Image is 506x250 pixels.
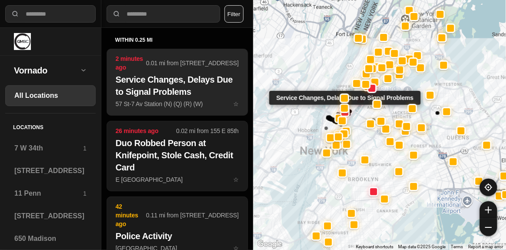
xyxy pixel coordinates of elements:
p: 0.11 mi from [STREET_ADDRESS] [146,211,239,220]
button: recenter [480,179,497,196]
p: 42 minutes ago [116,202,146,228]
p: 0.01 mi from [STREET_ADDRESS] [146,59,239,67]
a: Open this area in Google Maps (opens a new window) [255,239,284,250]
img: logo [14,33,31,50]
a: 650 Madison [5,228,96,249]
h3: [STREET_ADDRESS] [14,211,87,221]
img: zoom-out [485,224,492,231]
p: 57 St-7 Av Station (N) (Q) (R) (W) [116,100,239,108]
button: 2 minutes ago0.01 mi from [STREET_ADDRESS]Service Changes, Delays Due to Signal Problems57 St-7 A... [107,49,248,116]
p: 26 minutes ago [116,127,176,135]
p: 0.02 mi from 155 E 85th [176,127,239,135]
img: zoom-in [485,207,492,213]
p: 1 [83,144,87,153]
button: zoom-out [480,219,497,236]
img: recenter [485,183,493,191]
h2: Vornado [14,64,80,77]
img: search [112,10,121,18]
a: Terms (opens in new tab) [451,244,463,249]
button: Keyboard shortcuts [356,244,393,250]
img: search [11,10,20,18]
a: [STREET_ADDRESS] [5,160,96,181]
button: Filter [225,5,244,23]
a: 7 W 34th1 [5,138,96,159]
a: 11 Penn1 [5,183,96,204]
a: 2 minutes ago0.01 mi from [STREET_ADDRESS]Service Changes, Delays Due to Signal Problems57 St-7 A... [107,100,248,107]
div: Service Changes, Delays Due to Signal Problems [269,90,420,104]
button: zoom-in [480,201,497,219]
h3: [STREET_ADDRESS] [14,166,87,176]
h2: Duo Robbed Person at Knifepoint, Stole Cash, Credit Card [116,137,239,173]
h5: within 0.25 mi [115,37,239,43]
h2: Police Activity [116,230,239,242]
p: 2 minutes ago [116,54,146,72]
h3: 7 W 34th [14,143,83,153]
button: 26 minutes ago0.02 mi from 155 E 85thDuo Robbed Person at Knifepoint, Stole Cash, Credit CardE [G... [107,121,248,191]
a: Report a map error [469,244,503,249]
p: E [GEOGRAPHIC_DATA] [116,175,239,184]
h5: Locations [5,113,96,138]
h3: 11 Penn [14,188,83,199]
span: Map data ©2025 Google [399,244,446,249]
img: Google [255,239,284,250]
h2: Service Changes, Delays Due to Signal Problems [116,73,239,98]
span: star [233,100,239,107]
a: All Locations [5,85,96,106]
p: 1 [83,189,87,198]
img: open [80,67,87,73]
a: [STREET_ADDRESS] [5,206,96,227]
h3: 650 Madison [14,233,87,244]
span: star [233,176,239,183]
a: 26 minutes ago0.02 mi from 155 E 85thDuo Robbed Person at Knifepoint, Stole Cash, Credit CardE [G... [107,176,248,183]
h3: All Locations [14,90,87,101]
